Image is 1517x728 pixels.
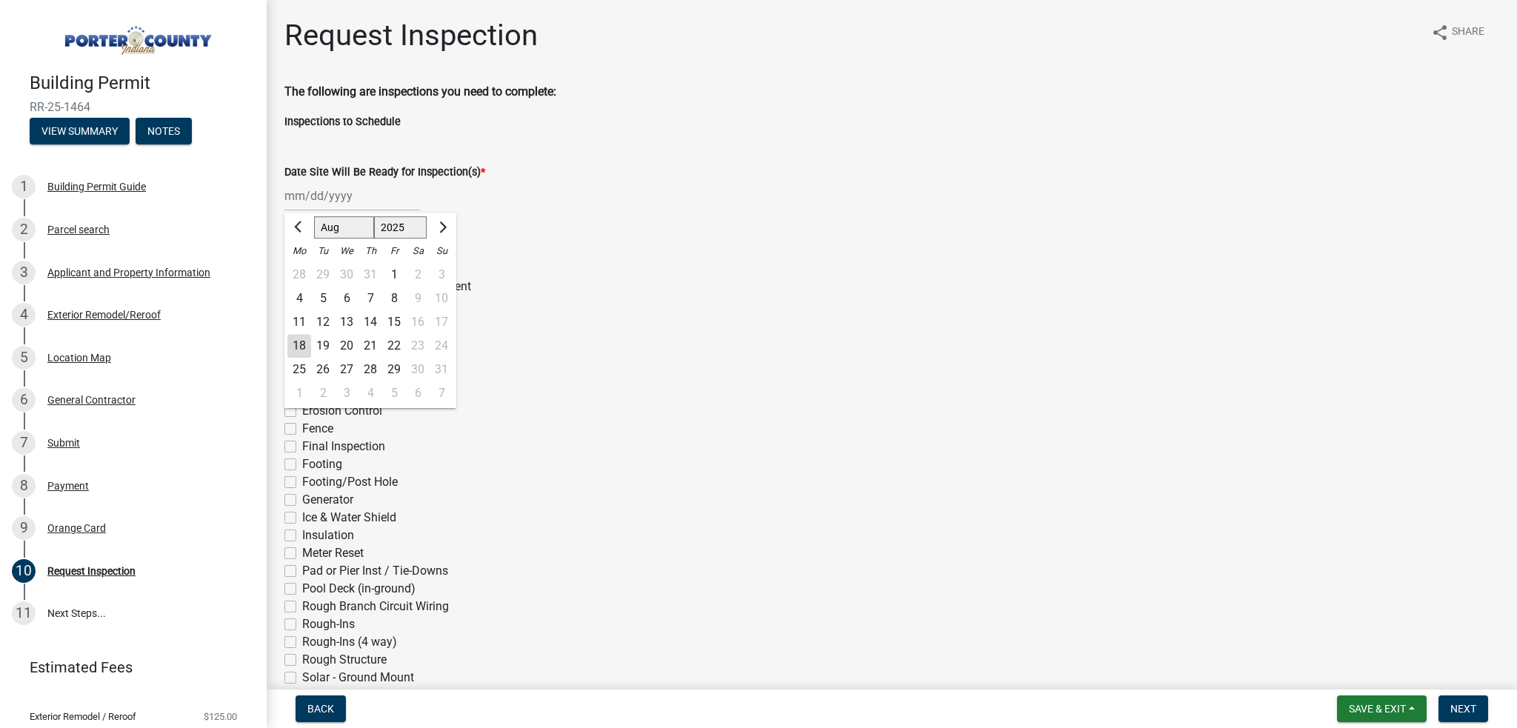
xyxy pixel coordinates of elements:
[302,651,387,669] label: Rough Structure
[335,381,359,405] div: 3
[311,310,335,334] div: Tuesday, August 12, 2025
[287,381,311,405] div: Monday, September 1, 2025
[47,523,106,533] div: Orange Card
[47,224,110,235] div: Parcel search
[311,287,335,310] div: Tuesday, August 5, 2025
[311,239,335,263] div: Tu
[12,431,36,455] div: 7
[12,261,36,284] div: 3
[287,334,311,358] div: 18
[335,310,359,334] div: Wednesday, August 13, 2025
[287,310,311,334] div: Monday, August 11, 2025
[12,218,36,241] div: 2
[382,287,406,310] div: Friday, August 8, 2025
[382,334,406,358] div: 22
[287,334,311,358] div: Monday, August 18, 2025
[302,509,396,527] label: Ice & Water Shield
[296,695,346,722] button: Back
[311,381,335,405] div: Tuesday, September 2, 2025
[30,126,130,138] wm-modal-confirm: Summary
[382,358,406,381] div: Friday, August 29, 2025
[382,287,406,310] div: 8
[47,481,89,491] div: Payment
[290,216,308,239] button: Previous month
[30,712,136,721] span: Exterior Remodel / Reroof
[287,287,311,310] div: Monday, August 4, 2025
[47,395,136,405] div: General Contractor
[359,358,382,381] div: Thursday, August 28, 2025
[30,73,255,94] h4: Building Permit
[302,580,416,598] label: Pool Deck (in-ground)
[335,287,359,310] div: Wednesday, August 6, 2025
[12,516,36,540] div: 9
[311,334,335,358] div: Tuesday, August 19, 2025
[359,287,382,310] div: Thursday, August 7, 2025
[284,181,420,211] input: mm/dd/yyyy
[311,263,335,287] div: Tuesday, July 29, 2025
[359,310,382,334] div: Thursday, August 14, 2025
[302,633,397,651] label: Rough-Ins (4 way)
[12,474,36,498] div: 8
[335,358,359,381] div: Wednesday, August 27, 2025
[30,16,243,57] img: Porter County, Indiana
[47,310,161,320] div: Exterior Remodel/Reroof
[359,263,382,287] div: 31
[302,598,449,615] label: Rough Branch Circuit Wiring
[287,358,311,381] div: 25
[311,381,335,405] div: 2
[47,566,136,576] div: Request Inspection
[335,358,359,381] div: 27
[136,118,192,144] button: Notes
[359,381,382,405] div: 4
[30,100,237,114] span: RR-25-1464
[359,358,382,381] div: 28
[1349,703,1406,715] span: Save & Exit
[335,334,359,358] div: 20
[284,117,401,127] label: Inspections to Schedule
[359,310,382,334] div: 14
[311,334,335,358] div: 19
[311,358,335,381] div: Tuesday, August 26, 2025
[47,353,111,363] div: Location Map
[335,334,359,358] div: Wednesday, August 20, 2025
[382,310,406,334] div: 15
[1419,18,1496,47] button: shareShare
[335,263,359,287] div: Wednesday, July 30, 2025
[12,601,36,625] div: 11
[12,346,36,370] div: 5
[287,287,311,310] div: 4
[284,18,538,53] h1: Request Inspection
[311,287,335,310] div: 5
[374,216,427,238] select: Select year
[287,263,311,287] div: Monday, July 28, 2025
[284,167,485,178] label: Date Site Will Be Ready for Inspection(s)
[359,239,382,263] div: Th
[302,669,414,687] label: Solar - Ground Mount
[314,216,374,238] select: Select month
[287,358,311,381] div: Monday, August 25, 2025
[302,402,382,420] label: Erosion Control
[359,287,382,310] div: 7
[302,562,448,580] label: Pad or Pier Inst / Tie-Downs
[335,381,359,405] div: Wednesday, September 3, 2025
[311,263,335,287] div: 29
[204,712,237,721] span: $125.00
[359,263,382,287] div: Thursday, July 31, 2025
[30,118,130,144] button: View Summary
[302,420,333,438] label: Fence
[12,303,36,327] div: 4
[359,334,382,358] div: Thursday, August 21, 2025
[284,84,556,98] strong: The following are inspections you need to complete:
[302,615,355,633] label: Rough-Ins
[302,438,385,455] label: Final Inspection
[406,239,430,263] div: Sa
[382,334,406,358] div: Friday, August 22, 2025
[287,310,311,334] div: 11
[430,239,453,263] div: Su
[287,263,311,287] div: 28
[136,126,192,138] wm-modal-confirm: Notes
[335,239,359,263] div: We
[47,267,210,278] div: Applicant and Property Information
[359,381,382,405] div: Thursday, September 4, 2025
[311,358,335,381] div: 26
